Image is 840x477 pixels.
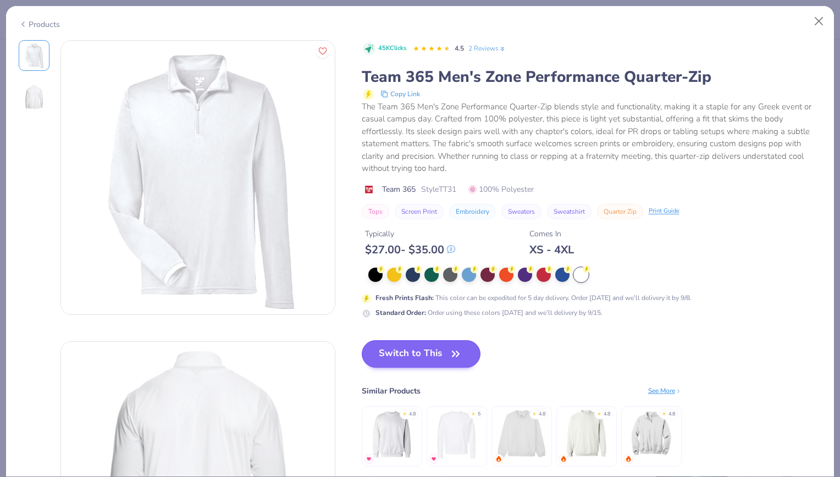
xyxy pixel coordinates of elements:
[382,184,416,195] span: Team 365
[560,456,567,462] img: trending.gif
[413,40,450,58] div: 4.5 Stars
[366,408,418,460] img: Hanes Adult 9.7 Oz. Ultimate Cotton 90/10 Fleece Crew
[362,340,481,368] button: Switch to This
[471,411,476,415] div: ★
[362,66,822,87] div: Team 365 Men's Zone Performance Quarter-Zip
[468,184,534,195] span: 100% Polyester
[402,411,407,415] div: ★
[501,204,541,219] button: Sweaters
[21,42,47,69] img: Front
[378,44,406,53] span: 45K Clicks
[668,411,675,418] div: 4.8
[455,44,464,53] span: 4.5
[430,408,483,460] img: Independent Trading Co. Midweight Sweatshirt
[625,456,632,462] img: trending.gif
[409,411,416,418] div: 4.8
[539,411,545,418] div: 4.8
[597,411,601,415] div: ★
[597,204,643,219] button: Quarter Zip
[395,204,444,219] button: Screen Print
[649,207,679,216] div: Print Guide
[362,185,377,194] img: brand logo
[362,204,389,219] button: Tops
[316,44,330,58] button: Like
[560,408,612,460] img: Gildan Adult Heavy Blend Adult 8 Oz. 50/50 Fleece Crew
[430,456,437,462] img: MostFav.gif
[495,456,502,462] img: trending.gif
[365,243,455,257] div: $ 27.00 - $ 35.00
[495,408,548,460] img: Fresh Prints Denver Mock Neck Heavyweight Sweatshirt
[478,411,480,418] div: 5
[529,243,574,257] div: XS - 4XL
[648,386,682,396] div: See More
[375,293,692,303] div: This color can be expedited for 5 day delivery. Order [DATE] and we’ll delivery it by 9/8.
[61,41,335,314] img: Front
[604,411,610,418] div: 4.8
[662,411,666,415] div: ★
[366,456,372,462] img: MostFav.gif
[625,408,677,460] img: Jerzees Nublend Quarter-Zip Cadet Collar Sweatshirt
[19,19,60,30] div: Products
[532,411,537,415] div: ★
[375,308,426,317] strong: Standard Order :
[468,43,506,53] a: 2 Reviews
[421,184,456,195] span: Style TT31
[809,11,830,32] button: Close
[529,228,574,240] div: Comes In
[362,385,421,397] div: Similar Products
[365,228,455,240] div: Typically
[375,293,434,302] strong: Fresh Prints Flash :
[21,84,47,110] img: Back
[375,308,603,318] div: Order using these colors [DATE] and we’ll delivery by 9/15.
[547,204,592,219] button: Sweatshirt
[362,101,822,175] div: The Team 365 Men's Zone Performance Quarter-Zip blends style and functionality, making it a stapl...
[449,204,496,219] button: Embroidery
[377,87,423,101] button: copy to clipboard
